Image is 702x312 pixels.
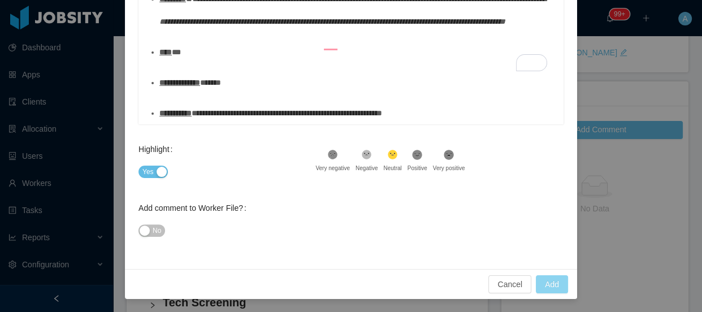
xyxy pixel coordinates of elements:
button: Cancel [488,275,531,293]
span: Yes [142,166,154,177]
div: Very negative [315,164,350,172]
div: Negative [356,164,378,172]
label: Add comment to Worker File? [138,203,251,213]
div: Very positive [433,164,465,172]
label: Highlight [138,145,177,154]
button: Add [536,275,568,293]
div: Neutral [383,164,401,172]
span: No [153,225,161,236]
div: Positive [408,164,427,172]
button: Add comment to Worker File? [138,224,165,237]
button: Highlight [138,166,168,178]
